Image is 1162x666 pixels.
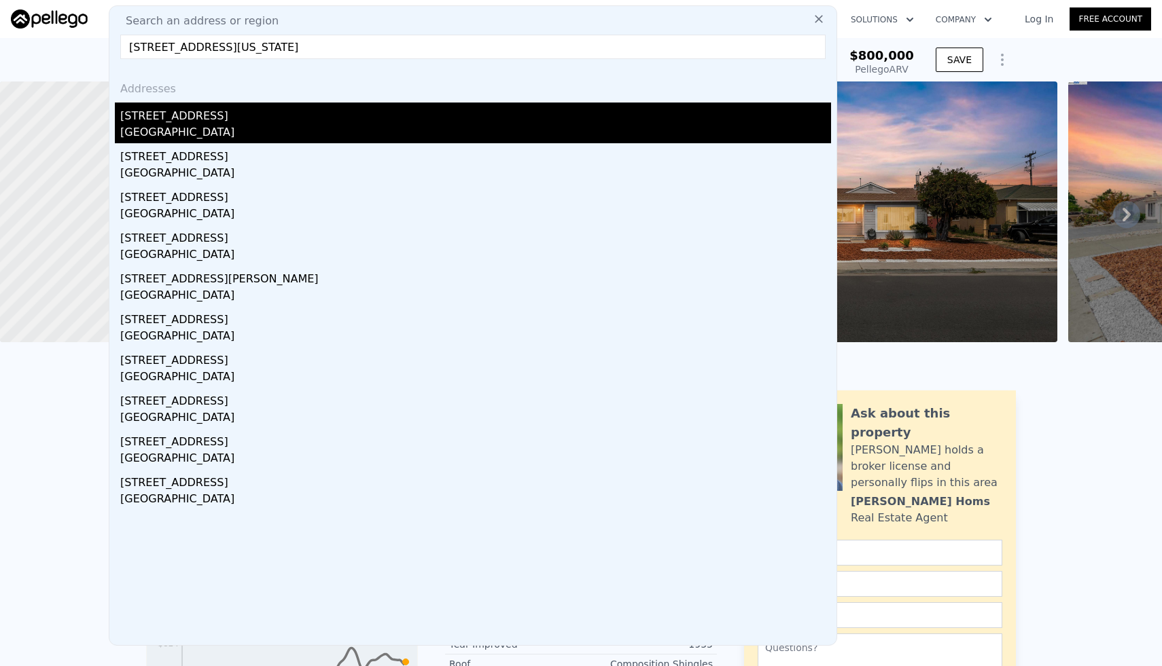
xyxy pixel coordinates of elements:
[849,62,914,76] div: Pellego ARV
[120,450,831,469] div: [GEOGRAPHIC_DATA]
[120,409,831,428] div: [GEOGRAPHIC_DATA]
[120,469,831,491] div: [STREET_ADDRESS]
[936,48,983,72] button: SAVE
[120,388,831,409] div: [STREET_ADDRESS]
[120,225,831,246] div: [STREET_ADDRESS]
[120,165,831,184] div: [GEOGRAPHIC_DATA]
[758,602,1002,628] input: Phone
[158,639,179,648] tspan: $824
[925,7,1003,32] button: Company
[115,13,279,29] span: Search an address or region
[120,306,831,328] div: [STREET_ADDRESS]
[120,491,831,510] div: [GEOGRAPHIC_DATA]
[120,206,831,225] div: [GEOGRAPHIC_DATA]
[851,510,948,526] div: Real Estate Agent
[120,265,831,287] div: [STREET_ADDRESS][PERSON_NAME]
[120,103,831,124] div: [STREET_ADDRESS]
[120,143,831,165] div: [STREET_ADDRESS]
[989,46,1016,73] button: Show Options
[758,540,1002,566] input: Name
[115,70,831,103] div: Addresses
[120,35,826,59] input: Enter an address, city, region, neighborhood or zip code
[851,404,1002,442] div: Ask about this property
[120,369,831,388] div: [GEOGRAPHIC_DATA]
[1008,12,1070,26] a: Log In
[120,347,831,369] div: [STREET_ADDRESS]
[851,442,1002,491] div: [PERSON_NAME] holds a broker license and personally flips in this area
[120,428,831,450] div: [STREET_ADDRESS]
[849,48,914,62] span: $800,000
[840,7,925,32] button: Solutions
[851,494,990,510] div: [PERSON_NAME] Homs
[120,124,831,143] div: [GEOGRAPHIC_DATA]
[622,81,1057,342] img: Sale: 167714002 Parcel: 34121351
[120,328,831,347] div: [GEOGRAPHIC_DATA]
[120,184,831,206] div: [STREET_ADDRESS]
[11,10,88,29] img: Pellego
[758,571,1002,597] input: Email
[120,287,831,306] div: [GEOGRAPHIC_DATA]
[120,246,831,265] div: [GEOGRAPHIC_DATA]
[1070,7,1151,31] a: Free Account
